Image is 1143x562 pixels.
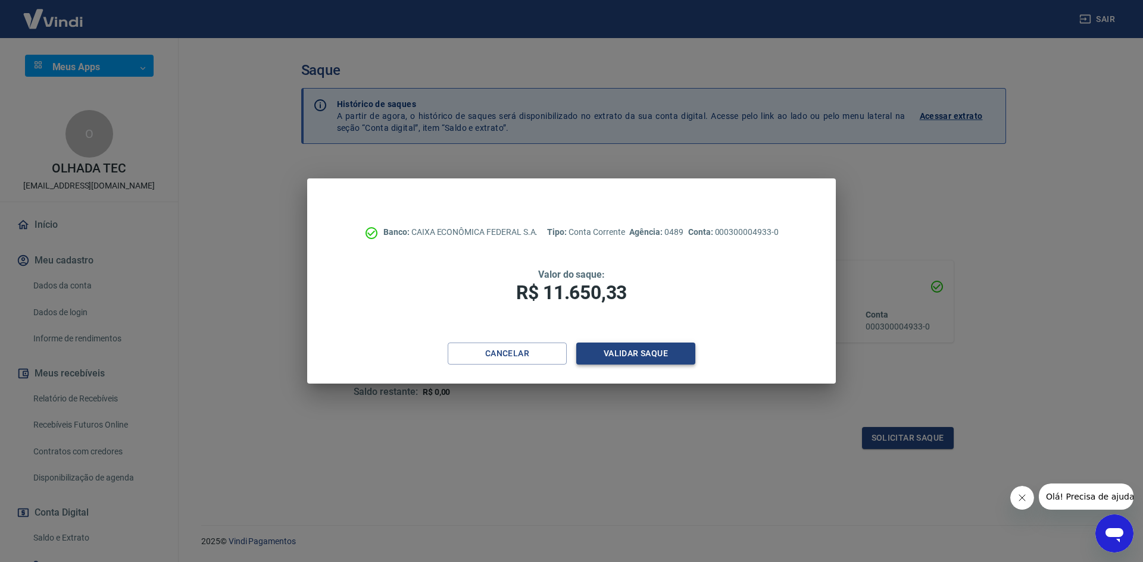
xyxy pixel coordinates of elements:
[547,227,569,237] span: Tipo:
[538,269,605,280] span: Valor do saque:
[7,8,100,18] span: Olá! Precisa de ajuda?
[448,343,567,365] button: Cancelar
[629,227,664,237] span: Agência:
[1095,514,1133,552] iframe: Botão para abrir a janela de mensagens
[383,226,538,238] p: CAIXA ECONÔMICA FEDERAL S.A.
[1039,483,1133,510] iframe: Mensagem da empresa
[688,226,779,238] p: 000300004933-0
[547,226,624,238] p: Conta Corrente
[516,281,627,304] span: R$ 11.650,33
[383,227,411,237] span: Banco:
[629,226,683,238] p: 0489
[688,227,715,237] span: Conta:
[1010,486,1034,510] iframe: Fechar mensagem
[576,343,695,365] button: Validar saque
